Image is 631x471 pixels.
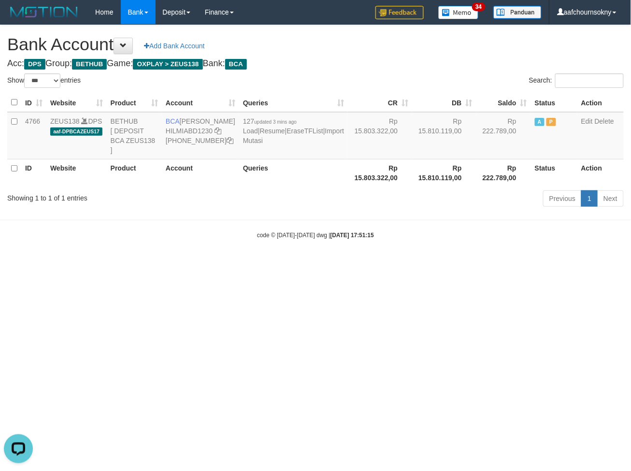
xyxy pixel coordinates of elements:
[348,93,412,112] th: CR: activate to sort column ascending
[166,127,213,135] a: HILMIABD1230
[577,159,624,186] th: Action
[260,127,285,135] a: Resume
[24,73,60,88] select: Showentries
[138,38,211,54] a: Add Bank Account
[287,127,323,135] a: EraseTFList
[7,59,624,69] h4: Acc: Group: Game: Bank:
[348,159,412,186] th: Rp 15.803.322,00
[215,127,221,135] a: Copy HILMIABD1230 to clipboard
[375,6,424,19] img: Feedback.jpg
[577,93,624,112] th: Action
[4,4,33,33] button: Open LiveChat chat widget
[412,159,476,186] th: Rp 15.810.119,00
[21,112,46,159] td: 4766
[107,112,162,159] td: BETHUB [ DEPOSIT BCA ZEUS138 ]
[162,112,239,159] td: [PERSON_NAME] [PHONE_NUMBER]
[21,93,46,112] th: ID: activate to sort column ascending
[330,232,374,239] strong: [DATE] 17:51:15
[162,93,239,112] th: Account: activate to sort column ascending
[7,189,256,203] div: Showing 1 to 1 of 1 entries
[412,112,476,159] td: Rp 15.810.119,00
[133,59,202,70] span: OXPLAY > ZEUS138
[254,119,297,125] span: updated 3 mins ago
[476,159,531,186] th: Rp 222.789,00
[531,159,577,186] th: Status
[243,117,297,125] span: 127
[595,117,614,125] a: Delete
[107,159,162,186] th: Product
[412,93,476,112] th: DB: activate to sort column ascending
[243,127,258,135] a: Load
[21,159,46,186] th: ID
[438,6,479,19] img: Button%20Memo.svg
[243,127,344,144] a: Import Mutasi
[50,117,80,125] a: ZEUS138
[107,93,162,112] th: Product: activate to sort column ascending
[581,117,593,125] a: Edit
[243,117,344,144] span: | | |
[543,190,582,207] a: Previous
[7,73,81,88] label: Show entries
[597,190,624,207] a: Next
[225,59,247,70] span: BCA
[239,159,348,186] th: Queries
[546,118,556,126] span: Paused
[472,2,485,11] span: 34
[581,190,598,207] a: 1
[166,117,180,125] span: BCA
[535,118,545,126] span: Active
[476,93,531,112] th: Saldo: activate to sort column ascending
[46,112,107,159] td: DPS
[555,73,624,88] input: Search:
[476,112,531,159] td: Rp 222.789,00
[239,93,348,112] th: Queries: activate to sort column ascending
[529,73,624,88] label: Search:
[348,112,412,159] td: Rp 15.803.322,00
[72,59,107,70] span: BETHUB
[24,59,45,70] span: DPS
[531,93,577,112] th: Status
[7,5,81,19] img: MOTION_logo.png
[493,6,542,19] img: panduan.png
[227,137,233,144] a: Copy 7495214257 to clipboard
[46,93,107,112] th: Website: activate to sort column ascending
[162,159,239,186] th: Account
[46,159,107,186] th: Website
[50,128,102,136] span: aaf-DPBCAZEUS17
[257,232,374,239] small: code © [DATE]-[DATE] dwg |
[7,35,624,54] h1: Bank Account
